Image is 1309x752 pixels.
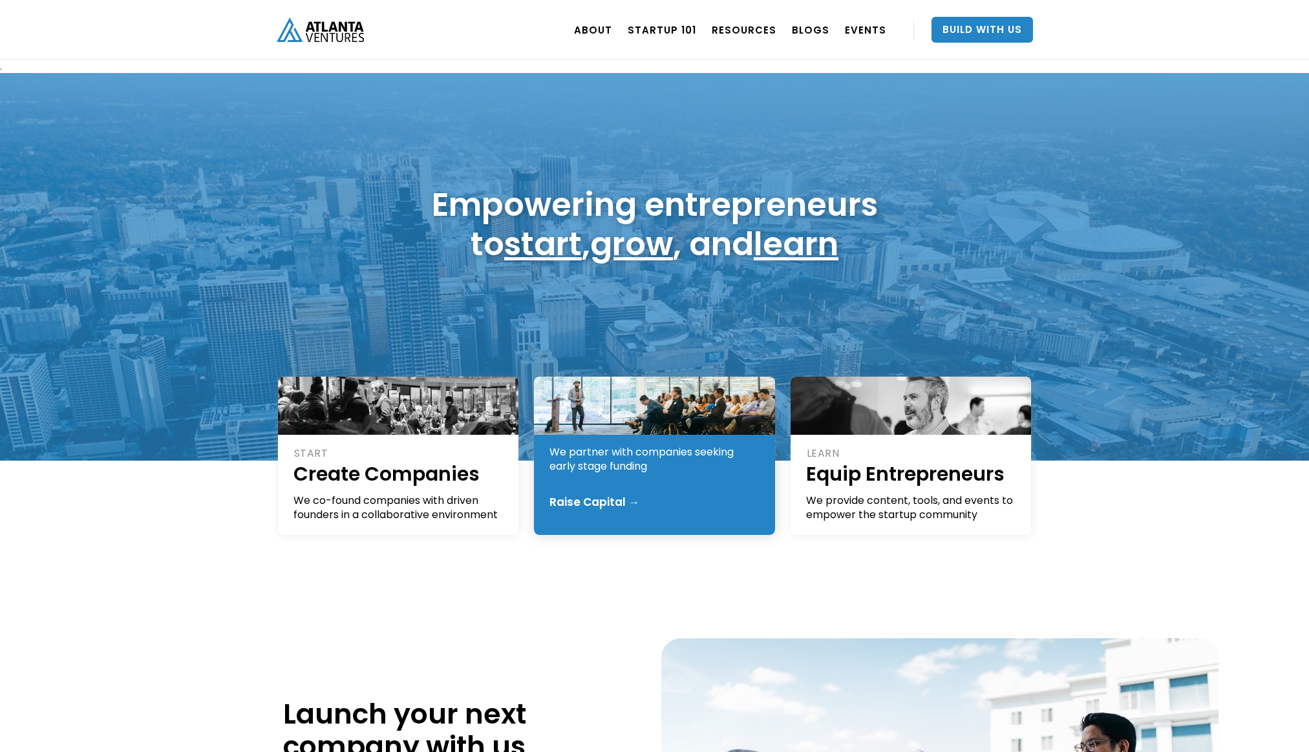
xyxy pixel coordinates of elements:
[792,12,829,48] a: BLOGS
[278,377,519,535] a: STARTCreate CompaniesWe co-found companies with driven founders in a collaborative environment
[574,12,612,48] a: ABOUT
[712,12,776,48] a: RESOURCES
[432,185,878,264] h1: Empowering entrepreneurs to , , and
[628,12,696,48] a: Startup 101
[294,446,505,461] div: START
[806,494,1017,522] div: We provide content, tools, and events to empower the startup community
[549,445,761,474] div: We partner with companies seeking early stage funding
[791,377,1032,535] a: LEARNEquip EntrepreneursWe provide content, tools, and events to empower the startup community
[590,221,673,267] a: grow
[931,17,1033,43] a: Build With Us
[806,461,1017,487] h1: Equip Entrepreneurs
[807,446,1017,461] div: LEARN
[845,12,886,48] a: EVENTS
[549,496,639,508] div: Raise Capital →
[293,494,505,522] div: We co-found companies with driven founders in a collaborative environment
[293,461,505,487] h1: Create Companies
[754,221,838,267] a: learn
[549,412,761,439] h1: Fund Founders
[534,377,775,535] a: GROWFund FoundersWe partner with companies seeking early stage fundingRaise Capital →
[504,221,582,267] a: start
